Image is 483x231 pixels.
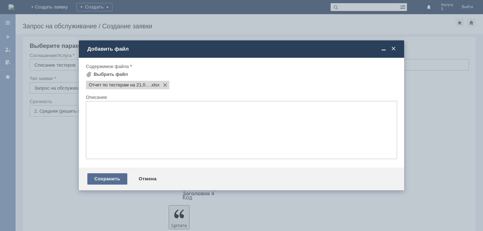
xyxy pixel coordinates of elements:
span: Закрыть [390,46,397,52]
div: Описание [86,95,396,100]
div: Добавить файл [87,46,397,52]
div: Выбрать файл [94,72,128,77]
span: Свернуть (Ctrl + M) [380,46,387,52]
span: Отчет по тестерам на 21,08,25.xlsx [89,82,150,88]
div: Содержимое файла [86,64,396,69]
div: Добрый день. Просим списать тестеры. [GEOGRAPHIC_DATA] [3,3,103,14]
span: Отчет по тестерам на 21,08,25.xlsx [150,82,159,88]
